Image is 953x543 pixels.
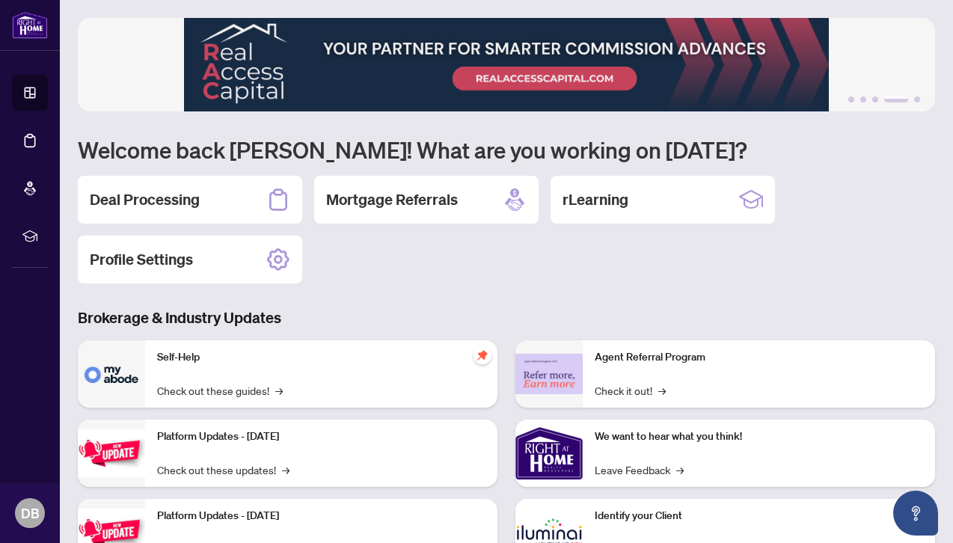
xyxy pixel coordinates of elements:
[848,96,854,102] button: 1
[860,96,866,102] button: 2
[78,429,145,476] img: Platform Updates - July 21, 2025
[563,189,628,210] h2: rLearning
[21,503,40,524] span: DB
[157,349,485,366] p: Self-Help
[157,508,485,524] p: Platform Updates - [DATE]
[157,461,289,478] a: Check out these updates!→
[515,354,583,395] img: Agent Referral Program
[282,461,289,478] span: →
[78,18,935,111] img: Slide 3
[914,96,920,102] button: 5
[595,349,923,366] p: Agent Referral Program
[658,382,666,399] span: →
[78,340,145,408] img: Self-Help
[474,346,491,364] span: pushpin
[157,382,283,399] a: Check out these guides!→
[884,96,908,102] button: 4
[90,189,200,210] h2: Deal Processing
[12,11,48,39] img: logo
[872,96,878,102] button: 3
[78,307,935,328] h3: Brokerage & Industry Updates
[595,508,923,524] p: Identify your Client
[90,249,193,270] h2: Profile Settings
[893,491,938,536] button: Open asap
[595,382,666,399] a: Check it out!→
[595,461,684,478] a: Leave Feedback→
[515,420,583,487] img: We want to hear what you think!
[78,135,935,164] h1: Welcome back [PERSON_NAME]! What are you working on [DATE]?
[275,382,283,399] span: →
[676,461,684,478] span: →
[326,189,458,210] h2: Mortgage Referrals
[157,429,485,445] p: Platform Updates - [DATE]
[595,429,923,445] p: We want to hear what you think!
